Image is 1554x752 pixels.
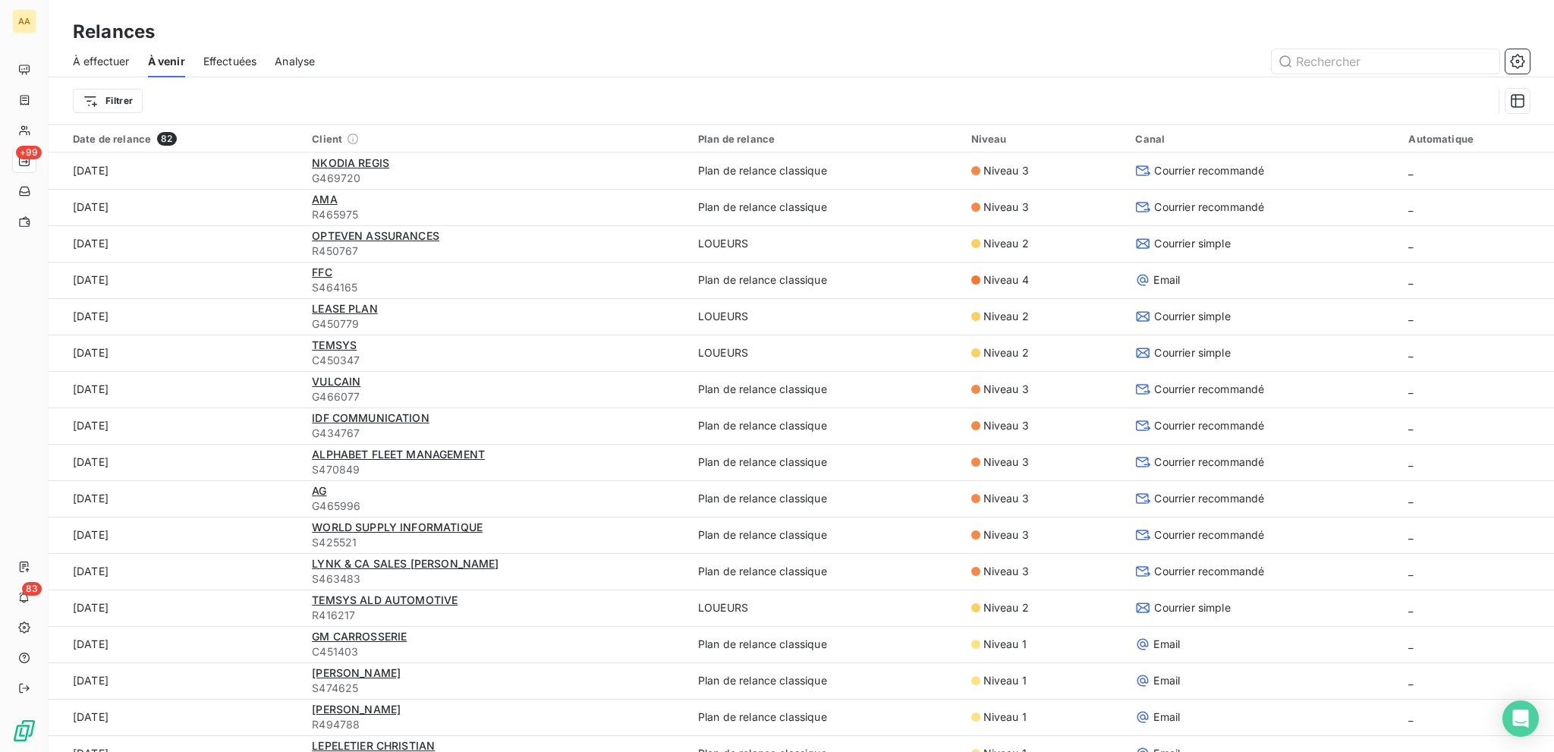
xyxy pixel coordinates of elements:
[983,637,1027,652] span: Niveau 1
[312,338,357,351] span: TEMSYS
[73,132,294,146] div: Date de relance
[49,262,303,298] td: [DATE]
[1408,273,1413,286] span: _
[1154,491,1264,506] span: Courrier recommandé
[312,133,342,145] span: Client
[312,535,680,550] span: S425521
[312,593,458,606] span: TEMSYS ALD AUTOMOTIVE
[983,272,1029,288] span: Niveau 4
[49,590,303,626] td: [DATE]
[312,717,680,732] span: R494788
[312,156,389,169] span: NKODIA REGIS
[1408,133,1545,145] div: Automatique
[698,133,953,145] div: Plan de relance
[312,426,680,441] span: G434767
[983,236,1029,251] span: Niveau 2
[312,448,485,461] span: ALPHABET FLEET MANAGEMENT
[983,673,1027,688] span: Niveau 1
[312,484,326,497] span: AG
[49,225,303,262] td: [DATE]
[312,521,483,533] span: WORLD SUPPLY INFORMATIQUE
[983,527,1029,543] span: Niveau 3
[49,444,303,480] td: [DATE]
[983,163,1029,178] span: Niveau 3
[49,662,303,699] td: [DATE]
[12,719,36,743] img: Logo LeanPay
[73,18,155,46] h3: Relances
[689,262,962,298] td: Plan de relance classique
[1154,200,1264,215] span: Courrier recommandé
[689,444,962,480] td: Plan de relance classique
[689,371,962,407] td: Plan de relance classique
[312,630,407,643] span: GM CARROSSERIE
[312,316,680,332] span: G450779
[1153,272,1180,288] span: Email
[971,133,1118,145] div: Niveau
[312,411,429,424] span: IDF COMMUNICATION
[1154,382,1264,397] span: Courrier recommandé
[1408,237,1413,250] span: _
[312,389,680,404] span: G466077
[312,266,332,278] span: FFC
[312,681,680,696] span: S474625
[689,662,962,699] td: Plan de relance classique
[983,418,1029,433] span: Niveau 3
[1408,164,1413,177] span: _
[1154,236,1230,251] span: Courrier simple
[1154,418,1264,433] span: Courrier recommandé
[983,491,1029,506] span: Niveau 3
[1408,565,1413,577] span: _
[312,280,680,295] span: S464165
[1408,601,1413,614] span: _
[73,54,130,69] span: À effectuer
[148,54,185,69] span: À venir
[689,407,962,444] td: Plan de relance classique
[49,553,303,590] td: [DATE]
[689,335,962,371] td: LOUEURS
[1154,564,1264,579] span: Courrier recommandé
[73,89,143,113] button: Filtrer
[1153,637,1180,652] span: Email
[49,699,303,735] td: [DATE]
[1154,455,1264,470] span: Courrier recommandé
[312,703,401,716] span: [PERSON_NAME]
[1153,673,1180,688] span: Email
[1272,49,1499,74] input: Rechercher
[312,666,401,679] span: [PERSON_NAME]
[1408,200,1413,213] span: _
[1154,600,1230,615] span: Courrier simple
[689,553,962,590] td: Plan de relance classique
[312,644,680,659] span: C451403
[1408,710,1413,723] span: _
[312,557,499,570] span: LYNK & CA SALES [PERSON_NAME]
[157,132,176,146] span: 82
[203,54,257,69] span: Effectuées
[1408,674,1413,687] span: _
[983,455,1029,470] span: Niveau 3
[1154,163,1264,178] span: Courrier recommandé
[1154,345,1230,360] span: Courrier simple
[12,9,36,33] div: AA
[1408,492,1413,505] span: _
[275,54,315,69] span: Analyse
[312,462,680,477] span: S470849
[689,298,962,335] td: LOUEURS
[1153,710,1180,725] span: Email
[689,699,962,735] td: Plan de relance classique
[983,564,1029,579] span: Niveau 3
[983,600,1029,615] span: Niveau 2
[49,298,303,335] td: [DATE]
[983,382,1029,397] span: Niveau 3
[312,375,360,388] span: VULCAIN
[312,739,435,752] span: LEPELETIER CHRISTIAN
[49,371,303,407] td: [DATE]
[312,193,337,206] span: AMA
[1408,419,1413,432] span: _
[689,480,962,517] td: Plan de relance classique
[689,189,962,225] td: Plan de relance classique
[49,335,303,371] td: [DATE]
[16,146,42,159] span: +99
[1408,382,1413,395] span: _
[312,608,680,623] span: R416217
[983,309,1029,324] span: Niveau 2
